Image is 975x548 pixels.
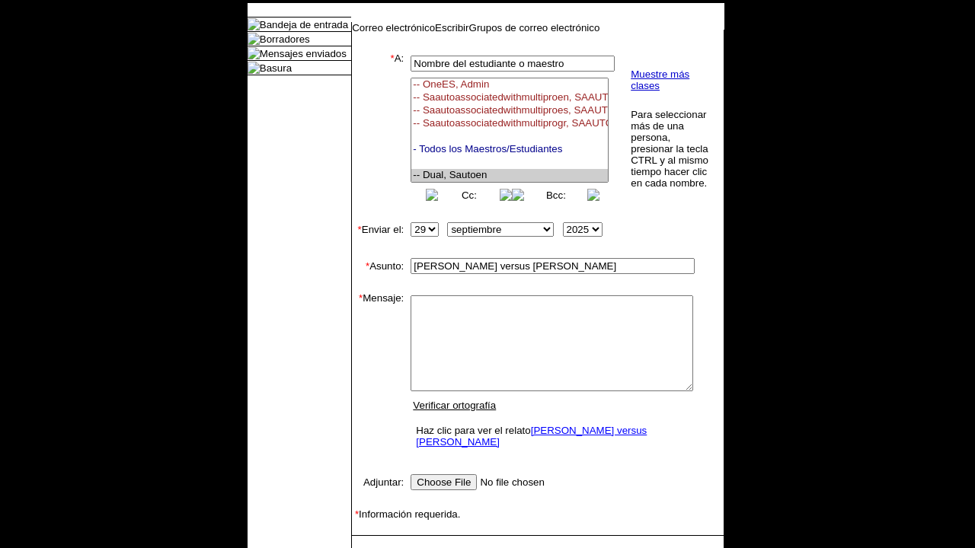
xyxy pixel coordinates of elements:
[260,48,347,59] a: Mensajes enviados
[411,143,608,156] option: - Todos los Maestros/Estudiantes
[404,125,408,132] img: spacer.gif
[352,53,404,204] td: A:
[411,117,608,130] option: -- Saautoassociatedwithmultiprogr, SAAUTOASSOCIATEDWITHMULTIPROGRAMCLA
[462,190,477,201] a: Cc:
[416,425,647,448] a: [PERSON_NAME] versus [PERSON_NAME]
[352,456,367,471] img: spacer.gif
[260,33,310,45] a: Borradores
[352,204,367,219] img: spacer.gif
[260,62,292,74] a: Basura
[500,189,512,201] img: button_right.png
[248,18,260,30] img: folder_icon.gif
[352,292,404,456] td: Mensaje:
[587,189,599,201] img: button_right.png
[248,33,260,45] img: folder_icon.gif
[352,508,724,520] td: Información requerida.
[352,22,435,33] a: Correo electrónico
[426,189,438,201] img: button_left.png
[412,421,692,451] td: Haz clic para ver el relato
[630,108,711,190] td: Para seleccionar más de una persona, presionar la tecla CTRL y al mismo tiempo hacer clic en cada...
[631,68,689,91] a: Muestre más clases
[411,104,608,117] option: -- Saautoassociatedwithmultiproes, SAAUTOASSOCIATEDWITHMULTIPROGRAMES
[469,22,600,33] a: Grupos de correo electrónico
[411,91,608,104] option: -- Saautoassociatedwithmultiproen, SAAUTOASSOCIATEDWITHMULTIPROGRAMEN
[352,520,367,535] img: spacer.gif
[352,219,404,240] td: Enviar el:
[546,190,566,201] a: Bcc:
[411,78,608,91] option: -- OneES, Admin
[512,189,524,201] img: button_left.png
[411,169,608,182] option: -- Dual, Sautoen
[260,19,348,30] a: Bandeja de entrada
[248,47,260,59] img: folder_icon.gif
[352,471,404,493] td: Adjuntar:
[352,255,404,277] td: Asunto:
[352,277,367,292] img: spacer.gif
[248,62,260,74] img: folder_icon.gif
[352,535,353,536] img: spacer.gif
[352,536,363,547] img: spacer.gif
[352,240,367,255] img: spacer.gif
[413,400,496,411] a: Verificar ortografía
[352,493,367,508] img: spacer.gif
[435,22,468,33] a: Escribir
